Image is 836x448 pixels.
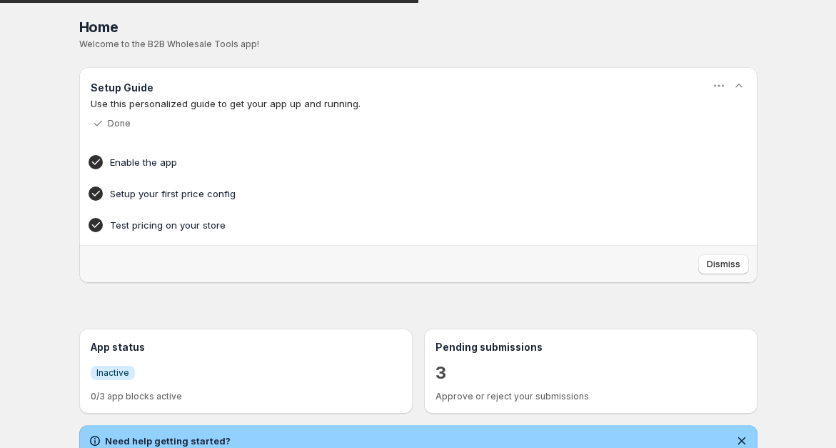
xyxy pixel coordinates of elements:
button: Dismiss [698,254,749,274]
h4: Test pricing on your store [110,218,683,232]
h3: App status [91,340,401,354]
a: 3 [435,362,446,384]
p: Use this personalized guide to get your app up and running. [91,96,746,111]
p: Approve or reject your submissions [435,391,746,402]
span: Home [79,19,119,36]
h4: Setup your first price config [110,186,683,201]
h3: Setup Guide [91,81,153,95]
span: Dismiss [707,259,740,270]
h2: Need help getting started? [105,434,231,448]
p: 0/3 app blocks active [91,391,401,402]
h4: Enable the app [110,155,683,169]
span: Inactive [96,367,129,379]
h3: Pending submissions [435,340,746,354]
a: InfoInactive [91,365,135,380]
p: Done [108,118,131,129]
p: Welcome to the B2B Wholesale Tools app! [79,39,757,50]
